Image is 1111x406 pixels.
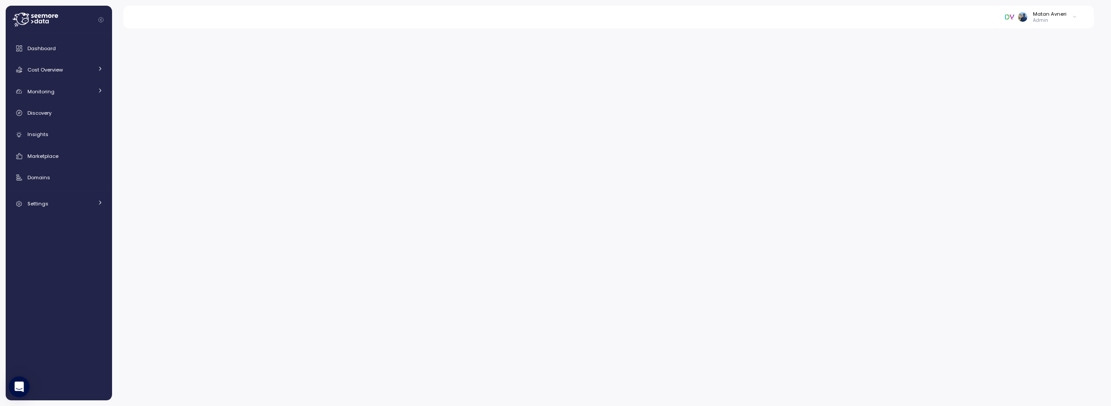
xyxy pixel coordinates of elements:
[27,153,58,160] span: Marketplace
[9,376,30,397] div: Open Intercom Messenger
[95,17,106,23] button: Collapse navigation
[9,147,109,165] a: Marketplace
[27,131,48,138] span: Insights
[1005,12,1014,21] img: 6791f8edfa6a2c9608b219b1.PNG
[27,200,48,207] span: Settings
[9,104,109,122] a: Discovery
[1033,17,1067,24] p: Admin
[27,45,56,52] span: Dashboard
[9,40,109,57] a: Dashboard
[9,195,109,212] a: Settings
[27,174,50,181] span: Domains
[9,83,109,100] a: Monitoring
[9,61,109,78] a: Cost Overview
[9,169,109,186] a: Domains
[1033,10,1067,17] div: Matan Avneri
[9,126,109,143] a: Insights
[27,109,51,116] span: Discovery
[27,66,63,73] span: Cost Overview
[1018,12,1027,21] img: ALV-UjUnU2x6K6EcRwML11YZvMtg0ccZYAsn0pmsNvbaP3sLrHgHMtPD_F_XebKKKQ1k8AgC2_E87KoKRGIlxsyWtpnyfsIe1...
[27,88,55,95] span: Monitoring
